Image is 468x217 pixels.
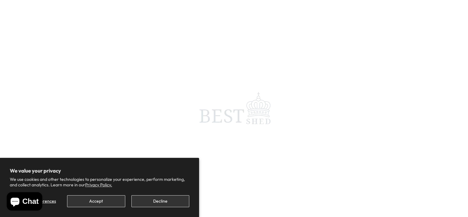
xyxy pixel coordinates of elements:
[85,182,112,188] a: Privacy Policy.
[10,168,189,174] h2: We value your privacy
[5,192,44,212] inbox-online-store-chat: Shopify online store chat
[67,195,125,207] button: Accept
[131,195,189,207] button: Decline
[10,177,189,188] p: We use cookies and other technologies to personalize your experience, perform marketing, and coll...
